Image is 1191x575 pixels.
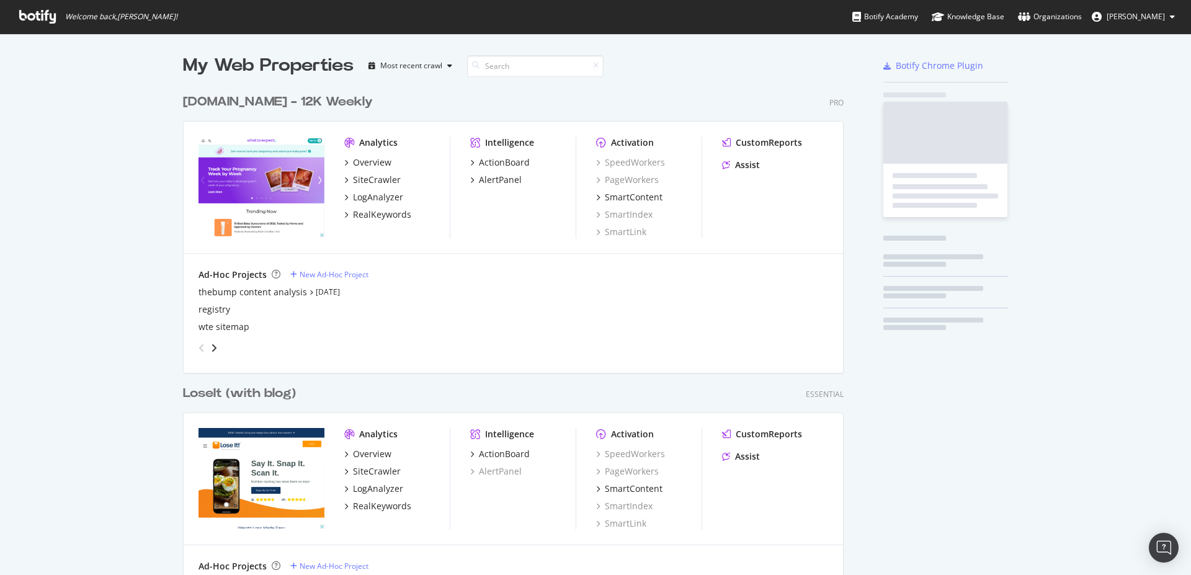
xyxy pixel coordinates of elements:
a: SpeedWorkers [596,156,665,169]
div: LogAnalyzer [353,191,403,203]
a: registry [198,303,230,316]
div: Assist [735,159,760,171]
a: Overview [344,448,391,460]
div: My Web Properties [183,53,354,78]
a: SmartContent [596,191,662,203]
a: Overview [344,156,391,169]
a: New Ad-Hoc Project [290,561,368,571]
a: Botify Chrome Plugin [883,60,983,72]
a: wte sitemap [198,321,249,333]
div: RealKeywords [353,208,411,221]
div: Activation [611,428,654,440]
div: Activation [611,136,654,149]
a: PageWorkers [596,465,659,478]
a: RealKeywords [344,500,411,512]
div: New Ad-Hoc Project [300,269,368,280]
a: RealKeywords [344,208,411,221]
div: CustomReports [736,136,802,149]
div: Botify Academy [852,11,918,23]
div: Botify Chrome Plugin [896,60,983,72]
img: hopetocope.com [198,428,324,528]
div: Intelligence [485,136,534,149]
span: Ravindra Shirsale [1107,11,1165,22]
div: AlertPanel [479,174,522,186]
a: AlertPanel [470,465,522,478]
a: LoseIt (with blog) [183,385,301,403]
a: SiteCrawler [344,174,401,186]
a: SpeedWorkers [596,448,665,460]
div: angle-right [210,342,218,354]
a: PageWorkers [596,174,659,186]
div: Ad-Hoc Projects [198,560,267,573]
a: [DATE] [316,287,340,297]
div: Analytics [359,428,398,440]
div: SmartContent [605,191,662,203]
div: RealKeywords [353,500,411,512]
div: Organizations [1018,11,1082,23]
a: New Ad-Hoc Project [290,269,368,280]
div: SiteCrawler [353,465,401,478]
a: SmartIndex [596,208,653,221]
a: LogAnalyzer [344,483,403,495]
a: SmartContent [596,483,662,495]
a: ActionBoard [470,156,530,169]
div: Most recent crawl [380,62,442,69]
a: SmartIndex [596,500,653,512]
a: ActionBoard [470,448,530,460]
div: Overview [353,156,391,169]
a: [DOMAIN_NAME] - 12K Weekly [183,93,378,111]
div: New Ad-Hoc Project [300,561,368,571]
a: CustomReports [722,136,802,149]
div: LoseIt (with blog) [183,385,296,403]
div: SiteCrawler [353,174,401,186]
div: ActionBoard [479,156,530,169]
div: Open Intercom Messenger [1149,533,1179,563]
div: angle-left [194,338,210,358]
a: SmartLink [596,226,646,238]
a: SiteCrawler [344,465,401,478]
div: Assist [735,450,760,463]
div: Ad-Hoc Projects [198,269,267,281]
div: SmartContent [605,483,662,495]
input: Search [467,55,604,77]
div: Intelligence [485,428,534,440]
a: CustomReports [722,428,802,440]
a: Assist [722,450,760,463]
a: Assist [722,159,760,171]
div: Knowledge Base [932,11,1004,23]
div: [DOMAIN_NAME] - 12K Weekly [183,93,373,111]
div: CustomReports [736,428,802,440]
a: SmartLink [596,517,646,530]
button: [PERSON_NAME] [1082,7,1185,27]
a: LogAnalyzer [344,191,403,203]
div: Essential [806,389,844,399]
div: LogAnalyzer [353,483,403,495]
div: Analytics [359,136,398,149]
div: Overview [353,448,391,460]
button: Most recent crawl [364,56,457,76]
span: Welcome back, [PERSON_NAME] ! [65,12,177,22]
img: whattoexpect.com [198,136,324,237]
a: AlertPanel [470,174,522,186]
div: ActionBoard [479,448,530,460]
div: Pro [829,97,844,108]
a: thebump content analysis [198,286,307,298]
